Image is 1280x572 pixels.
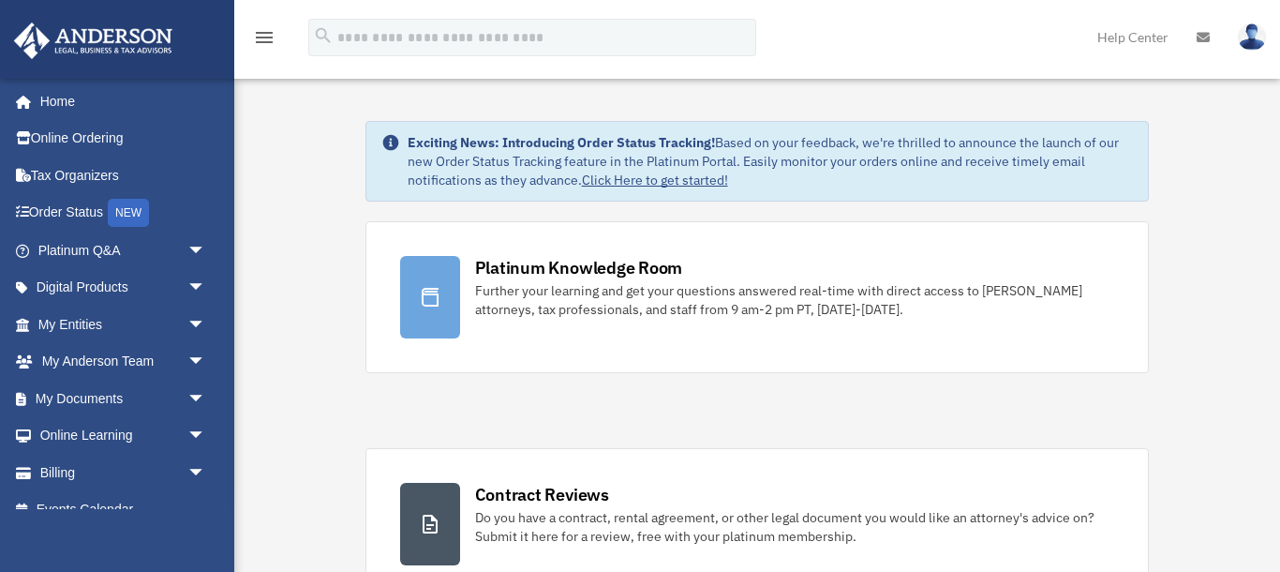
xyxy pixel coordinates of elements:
[475,508,1115,546] div: Do you have a contract, rental agreement, or other legal document you would like an attorney's ad...
[13,417,234,455] a: Online Learningarrow_drop_down
[253,33,275,49] a: menu
[582,172,728,188] a: Click Here to get started!
[13,491,234,529] a: Events Calendar
[187,417,225,456] span: arrow_drop_down
[408,134,715,151] strong: Exciting News: Introducing Order Status Tracking!
[13,380,234,417] a: My Documentsarrow_drop_down
[408,133,1134,189] div: Based on your feedback, we're thrilled to announce the launch of our new Order Status Tracking fe...
[187,454,225,492] span: arrow_drop_down
[8,23,178,59] img: Anderson Advisors Platinum Portal
[13,83,225,120] a: Home
[13,157,234,194] a: Tax Organizers
[13,343,234,381] a: My Anderson Teamarrow_drop_down
[365,221,1150,373] a: Platinum Knowledge Room Further your learning and get your questions answered real-time with dire...
[13,306,234,343] a: My Entitiesarrow_drop_down
[475,483,609,506] div: Contract Reviews
[13,194,234,233] a: Order StatusNEW
[13,454,234,491] a: Billingarrow_drop_down
[187,380,225,418] span: arrow_drop_down
[13,120,234,158] a: Online Ordering
[475,281,1115,319] div: Further your learning and get your questions answered real-time with direct access to [PERSON_NAM...
[475,256,683,279] div: Platinum Knowledge Room
[187,232,225,270] span: arrow_drop_down
[253,26,275,49] i: menu
[13,232,234,269] a: Platinum Q&Aarrow_drop_down
[187,306,225,344] span: arrow_drop_down
[187,269,225,308] span: arrow_drop_down
[187,343,225,382] span: arrow_drop_down
[1238,23,1266,51] img: User Pic
[13,269,234,307] a: Digital Productsarrow_drop_down
[313,25,334,46] i: search
[108,199,149,227] div: NEW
